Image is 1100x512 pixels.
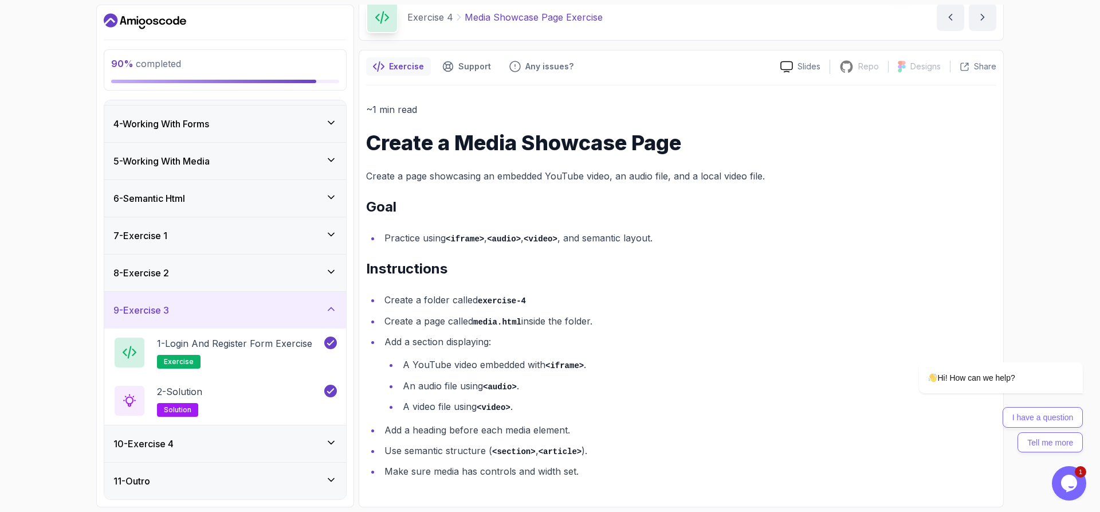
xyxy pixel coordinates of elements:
[1052,466,1089,501] iframe: chat widget
[164,405,191,415] span: solution
[366,57,431,76] button: notes button
[111,58,181,69] span: completed
[477,403,510,412] code: <video>
[104,292,346,329] button: 9-Exercise 3
[502,57,580,76] button: Feedback button
[113,474,150,488] h3: 11 - Outro
[407,10,453,24] p: Exercise 4
[465,10,603,24] p: Media Showcase Page Exercise
[797,61,820,72] p: Slides
[858,61,879,72] p: Repo
[113,229,167,243] h3: 7 - Exercise 1
[104,255,346,291] button: 8-Exercise 2
[104,12,186,30] a: Dashboard
[910,61,941,72] p: Designs
[882,259,1089,460] iframe: chat widget
[113,437,174,451] h3: 10 - Exercise 4
[366,168,996,184] p: Create a page showcasing an embedded YouTube video, an audio file, and a local video file.
[381,230,996,247] li: Practice using , , , and semantic layout.
[381,463,996,479] li: Make sure media has controls and width set.
[458,61,491,72] p: Support
[113,154,210,168] h3: 5 - Working With Media
[366,101,996,118] p: ~1 min read
[113,385,337,417] button: 2-Solutionsolution
[366,131,996,154] h1: Create a Media Showcase Page
[771,61,830,73] a: Slides
[389,61,424,72] p: Exercise
[478,296,526,306] code: exercise-4
[446,234,484,244] code: <iframe>
[483,382,517,392] code: <audio>
[545,361,584,370] code: <iframe>
[104,425,346,462] button: 10-Exercise 4
[381,313,996,330] li: Create a page called inside the folder.
[381,334,996,415] li: Add a section displaying:
[399,378,996,394] li: An audio file using .
[974,61,996,72] p: Share
[366,198,996,216] h2: Goal
[937,3,964,31] button: previous content
[435,57,498,76] button: Support button
[381,422,996,438] li: Add a heading before each media element.
[539,447,582,456] code: <article>
[104,217,346,254] button: 7-Exercise 1
[487,234,521,244] code: <audio>
[113,266,169,280] h3: 8 - Exercise 2
[969,3,996,31] button: next content
[524,234,557,244] code: <video>
[104,180,346,217] button: 6-Semantic Html
[525,61,573,72] p: Any issues?
[366,260,996,278] h2: Instructions
[399,357,996,373] li: A YouTube video embedded with .
[111,58,133,69] span: 90 %
[381,443,996,459] li: Use semantic structure ( , ).
[104,463,346,499] button: 11-Outro
[104,143,346,179] button: 5-Working With Media
[492,447,536,456] code: <section>
[399,398,996,415] li: A video file using .
[113,337,337,369] button: 1-Login and Register Form Exerciseexercise
[473,318,521,327] code: media.html
[164,357,194,366] span: exercise
[113,191,185,205] h3: 6 - Semantic Html
[113,303,169,317] h3: 9 - Exercise 3
[104,105,346,142] button: 4-Working With Forms
[113,117,209,131] h3: 4 - Working With Forms
[381,292,996,308] li: Create a folder called
[157,385,202,398] p: 2 - Solution
[950,61,996,72] button: Share
[157,337,312,350] p: 1 - Login and Register Form Exercise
